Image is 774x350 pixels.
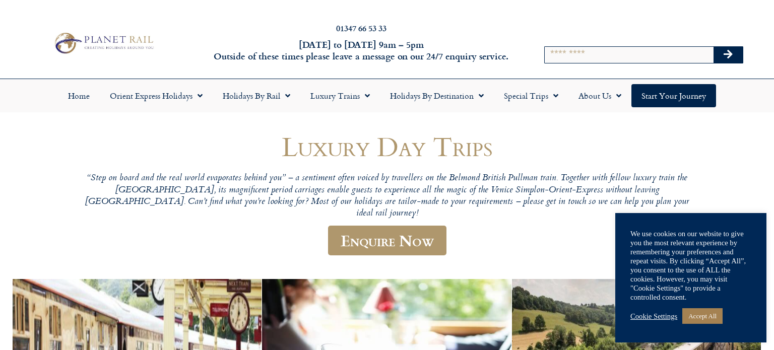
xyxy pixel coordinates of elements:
button: Search [714,47,743,63]
div: We use cookies on our website to give you the most relevant experience by remembering your prefer... [630,229,751,302]
p: “Step on board and the real world evaporates behind you” – a sentiment often voiced by travellers... [85,173,689,220]
a: Home [58,84,100,107]
h6: [DATE] to [DATE] 9am – 5pm Outside of these times please leave a message on our 24/7 enquiry serv... [209,39,513,62]
a: About Us [568,84,631,107]
a: Orient Express Holidays [100,84,213,107]
h1: Luxury Day Trips [85,131,689,161]
img: Planet Rail Train Holidays Logo [50,30,156,56]
a: Luxury Trains [300,84,380,107]
nav: Menu [5,84,769,107]
a: Start your Journey [631,84,716,107]
a: Special Trips [494,84,568,107]
a: Enquire Now [328,226,446,255]
a: Cookie Settings [630,312,677,321]
a: 01347 66 53 33 [336,22,386,34]
a: Holidays by Destination [380,84,494,107]
a: Holidays by Rail [213,84,300,107]
a: Accept All [682,308,723,324]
